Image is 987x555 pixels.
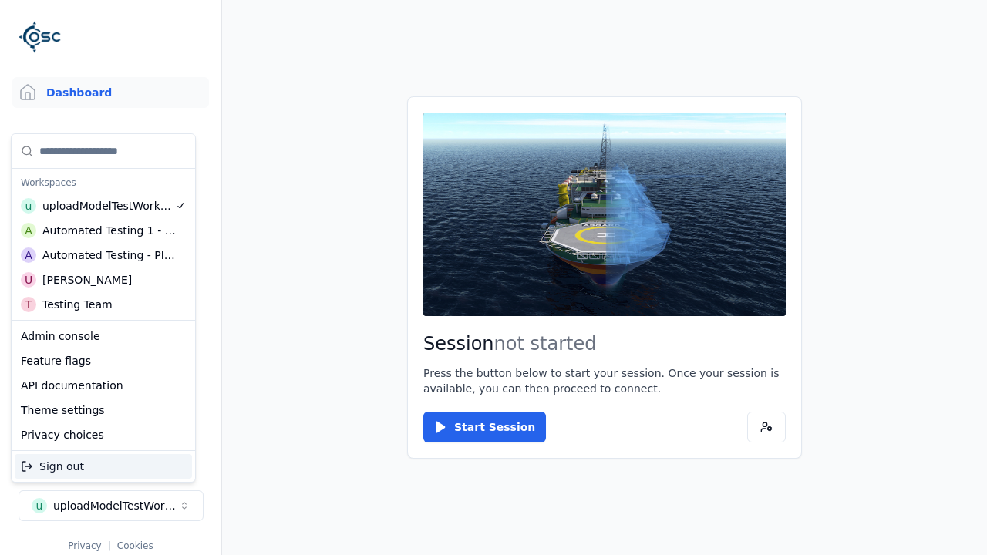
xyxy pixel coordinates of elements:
div: Sign out [15,454,192,479]
div: Suggestions [12,134,195,320]
div: Suggestions [12,451,195,482]
div: Theme settings [15,398,192,422]
div: A [21,247,36,263]
div: U [21,272,36,288]
div: Automated Testing - Playwright [42,247,176,263]
div: u [21,198,36,214]
div: Feature flags [15,348,192,373]
div: [PERSON_NAME] [42,272,132,288]
div: A [21,223,36,238]
div: Testing Team [42,297,113,312]
div: Admin console [15,324,192,348]
div: Privacy choices [15,422,192,447]
div: Workspaces [15,172,192,193]
div: Suggestions [12,321,195,450]
div: API documentation [15,373,192,398]
div: uploadModelTestWorkspace [42,198,175,214]
div: Automated Testing 1 - Playwright [42,223,177,238]
div: T [21,297,36,312]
